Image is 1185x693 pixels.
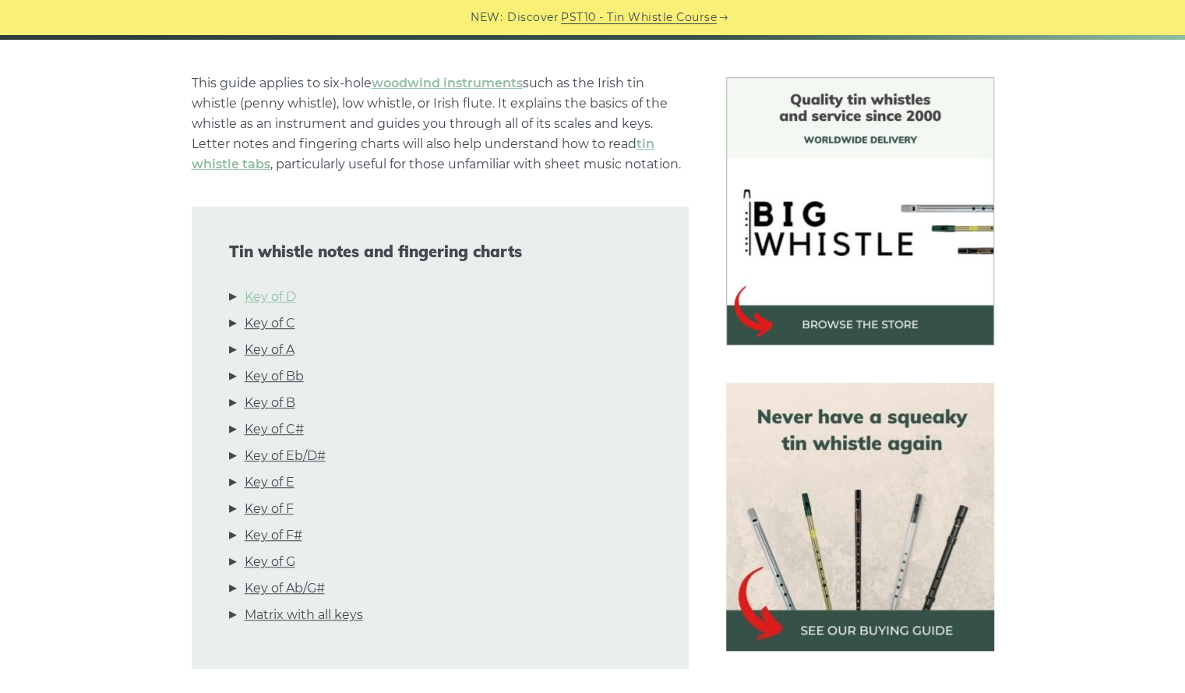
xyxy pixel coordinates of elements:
[471,9,503,27] span: NEW:
[245,578,325,599] a: Key of Ab/G#
[245,366,304,387] a: Key of Bb
[726,383,994,651] img: tin whistle buying guide
[245,605,363,625] a: Matrix with all keys
[245,499,294,519] a: Key of F
[507,9,559,27] span: Discover
[561,9,717,27] a: PST10 - Tin Whistle Course
[372,76,523,90] a: woodwind instruments
[245,419,304,440] a: Key of C#
[245,340,294,360] a: Key of A
[245,446,326,466] a: Key of Eb/D#
[245,525,302,546] a: Key of F#
[245,472,294,493] a: Key of E
[192,73,689,175] p: This guide applies to six-hole such as the Irish tin whistle (penny whistle), low whistle, or Iri...
[245,552,295,572] a: Key of G
[229,242,651,261] span: Tin whistle notes and fingering charts
[245,393,295,413] a: Key of B
[245,287,296,307] a: Key of D
[726,77,994,345] img: BigWhistle Tin Whistle Store
[245,313,295,334] a: Key of C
